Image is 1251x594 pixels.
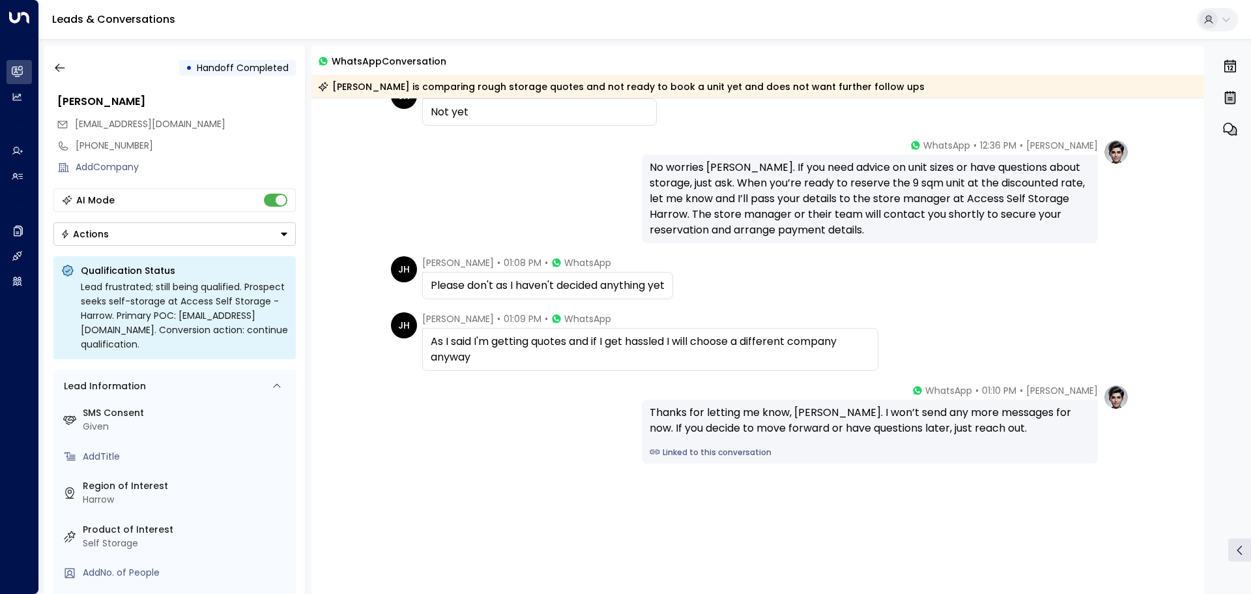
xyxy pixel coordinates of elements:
[186,56,192,80] div: •
[497,312,500,325] span: •
[564,256,611,269] span: WhatsApp
[75,117,225,131] span: jennyhill99@hotmail.com
[545,312,548,325] span: •
[75,117,225,130] span: [EMAIL_ADDRESS][DOMAIN_NAME]
[545,256,548,269] span: •
[57,94,296,110] div: [PERSON_NAME]
[982,384,1016,397] span: 01:10 PM
[53,222,296,246] button: Actions
[422,312,494,325] span: [PERSON_NAME]
[76,194,115,207] div: AI Mode
[59,379,146,393] div: Lead Information
[83,450,291,464] div: AddTitle
[422,256,494,269] span: [PERSON_NAME]
[923,139,970,152] span: WhatsApp
[1020,139,1023,152] span: •
[1026,139,1098,152] span: [PERSON_NAME]
[83,420,291,434] div: Given
[1020,384,1023,397] span: •
[650,405,1090,436] div: Thanks for letting me know, [PERSON_NAME]. I won’t send any more messages for now. If you decide ...
[332,53,446,68] span: WhatsApp Conversation
[1026,384,1098,397] span: [PERSON_NAME]
[52,12,175,27] a: Leads & Conversations
[980,139,1016,152] span: 12:36 PM
[81,264,288,277] p: Qualification Status
[431,104,648,120] div: Not yet
[83,566,291,580] div: AddNo. of People
[81,280,288,351] div: Lead frustrated; still being qualified. Prospect seeks self-storage at Access Self Storage - Harr...
[391,312,417,338] div: JH
[83,537,291,550] div: Self Storage
[650,447,1090,458] a: Linked to this conversation
[318,80,925,93] div: [PERSON_NAME] is comparing rough storage quotes and not ready to book a unit yet and does not wan...
[564,312,611,325] span: WhatsApp
[1103,384,1129,410] img: profile-logo.png
[431,278,665,293] div: Please don't as I haven't decided anything yet
[431,334,870,365] div: As I said I'm getting quotes and if I get hassled I will choose a different company anyway
[391,256,417,282] div: JH
[76,160,296,174] div: AddCompany
[197,61,289,74] span: Handoff Completed
[83,406,291,420] label: SMS Consent
[975,384,979,397] span: •
[61,228,109,240] div: Actions
[497,256,500,269] span: •
[504,256,541,269] span: 01:08 PM
[76,139,296,153] div: [PHONE_NUMBER]
[650,160,1090,238] div: No worries [PERSON_NAME]. If you need advice on unit sizes or have questions about storage, just ...
[504,312,541,325] span: 01:09 PM
[1103,139,1129,165] img: profile-logo.png
[83,493,291,507] div: Harrow
[83,479,291,493] label: Region of Interest
[925,384,972,397] span: WhatsApp
[83,523,291,537] label: Product of Interest
[973,139,977,152] span: •
[53,222,296,246] div: Button group with a nested menu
